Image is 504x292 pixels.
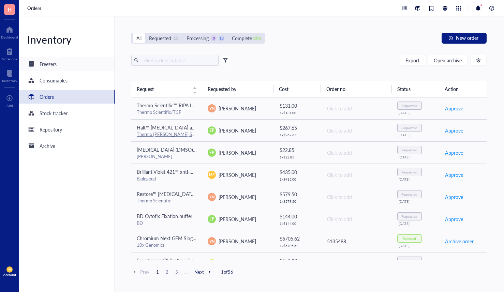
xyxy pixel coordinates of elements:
[219,35,224,41] div: 13
[19,33,115,46] div: Inventory
[254,35,260,41] div: 1372
[280,146,315,154] div: $ 22.85
[442,33,487,44] button: New order
[131,81,202,97] th: Request
[280,213,315,220] div: $ 144.00
[327,260,386,267] div: Click to add
[280,199,315,203] div: 1 x $ 579.50
[219,127,256,134] span: [PERSON_NAME]
[434,58,462,63] span: Open archive
[399,177,434,181] div: [DATE]
[445,193,463,201] span: Approve
[40,60,57,68] div: Freezers
[40,109,68,117] div: Stock tracker
[428,55,468,66] button: Open archive
[219,171,256,178] span: [PERSON_NAME]
[400,55,425,66] button: Export
[445,215,463,223] span: Approve
[219,149,256,156] span: [PERSON_NAME]
[445,149,463,156] span: Approve
[399,111,434,115] div: [DATE]
[401,214,417,218] div: Requested
[219,238,256,245] span: [PERSON_NAME]
[137,146,304,153] span: [MEDICAL_DATA] (DMSO), Hybri-Max™, sterile, suitable for hybridoma, ≥99.7%
[321,230,392,252] td: 5135488
[137,124,302,131] span: Halt™ [MEDICAL_DATA] and Phosphatase Inhibitor Cocktail, EDTA-free (100X)
[445,260,463,267] span: Approve
[280,102,315,109] div: $ 131.00
[137,85,189,93] span: Request
[137,198,197,204] div: Thermo Scientific
[321,97,392,120] td: Click to add
[321,141,392,164] td: Click to add
[439,81,487,97] th: Action
[280,111,315,115] div: 1 x $ 131.00
[136,34,142,42] div: All
[209,150,214,156] span: EP
[401,148,417,152] div: Requested
[173,269,181,275] span: 3
[221,269,233,275] span: 1 of 56
[219,194,256,200] span: [PERSON_NAME]
[232,34,252,42] div: Complete
[327,105,386,112] div: Click to add
[19,139,115,153] a: Archive
[280,133,315,137] div: 1 x $ 267.65
[280,244,315,248] div: 1 x $ 6705.62
[445,127,463,134] span: Approve
[209,238,214,244] span: YN
[280,221,315,226] div: 1 x $ 144.00
[321,252,392,274] td: Click to add
[445,236,474,247] button: Archive order
[445,237,474,245] span: Archive order
[40,142,55,150] div: Archive
[327,193,386,201] div: Click to add
[137,219,143,226] a: BD
[2,68,17,83] a: Inventory
[401,126,417,130] div: Requested
[321,81,392,97] th: Order no.
[19,57,115,71] a: Freezers
[182,269,190,275] span: ...
[153,269,162,275] span: 1
[40,77,68,84] div: Consumables
[280,124,315,132] div: $ 267.65
[131,269,149,275] span: Prev
[321,164,392,186] td: Click to add
[273,81,321,97] th: Cost
[137,257,281,264] span: Ssoadvanced™ PreAmp Supermix, 50 x 50 µl rxns, 1.25 ml, 1725160
[137,109,197,115] div: Thermo Scientific/TCF
[321,208,392,230] td: Click to add
[137,168,239,175] span: Brilliant Violet 421™ anti-mouse Lineage Cocktail
[280,155,315,159] div: 1 x $ 22.85
[280,168,315,176] div: $ 435.00
[6,104,13,108] div: Add
[40,126,62,133] div: Repository
[211,35,217,41] div: 0
[40,93,54,101] div: Orders
[173,35,179,41] div: 11
[327,215,386,223] div: Click to add
[8,268,11,271] span: MP
[1,24,18,39] a: Dashboard
[8,5,12,14] span: H
[445,125,463,136] button: Approve
[209,127,214,134] span: EP
[137,131,207,137] a: Thermo [PERSON_NAME] Scientific
[137,235,228,242] span: Chromium Next GEM Single Cell 3' Kit v3.1,
[445,191,463,202] button: Approve
[137,175,156,182] a: Biolegend
[327,237,386,245] div: 5135488
[280,257,315,264] div: $ 651.32
[209,172,214,177] span: MP
[149,34,171,42] div: Requested
[137,153,197,159] div: [PERSON_NAME]
[445,169,463,180] button: Approve
[401,192,417,196] div: Requested
[401,104,417,108] div: Requested
[399,199,434,203] div: [DATE]
[19,74,115,87] a: Consumables
[19,106,115,120] a: Stock tracker
[456,35,478,41] span: New order
[27,5,43,11] a: Orders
